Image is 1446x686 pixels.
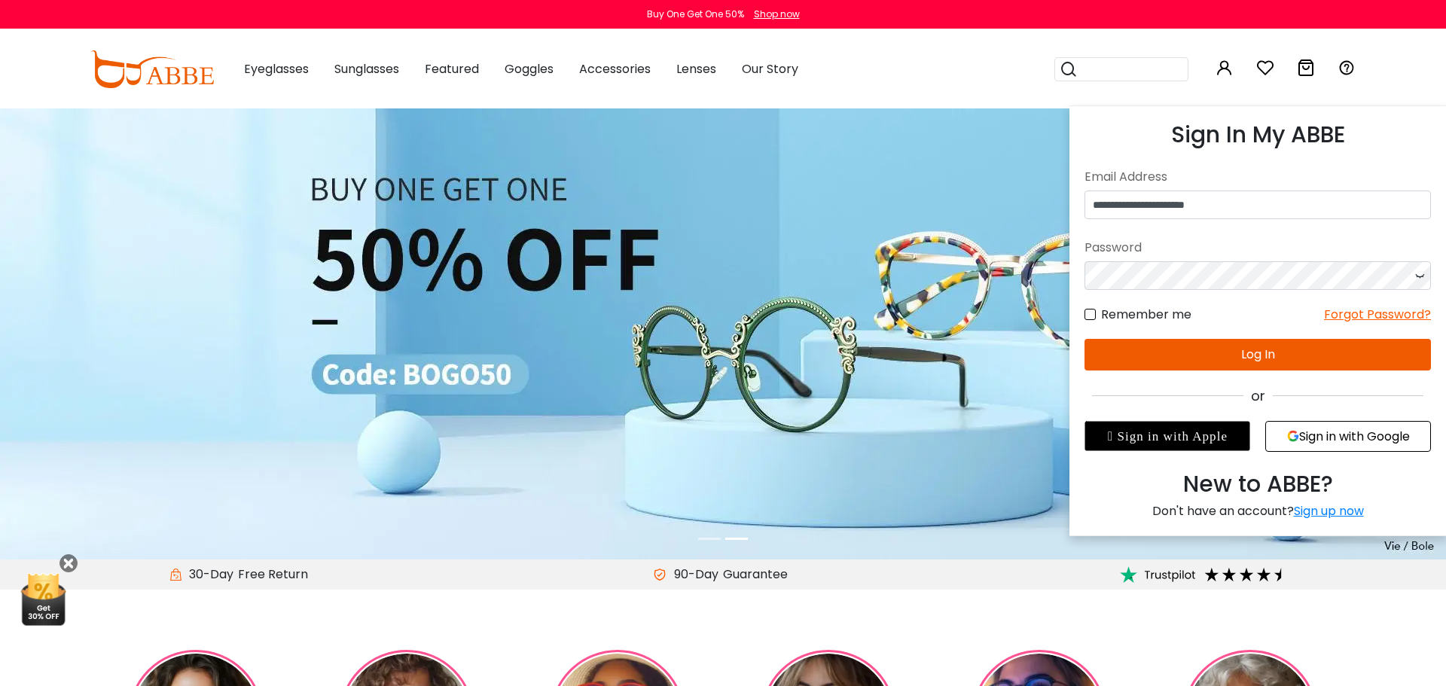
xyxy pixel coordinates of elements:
div: Forgot Password? [1324,305,1431,324]
span: Lenses [676,60,716,78]
div: Buy One Get One 50% [647,8,744,21]
img: mini welcome offer [15,566,72,626]
a: Shop now [746,8,800,20]
button: Sign in with Google [1265,421,1431,452]
div: New to ABBE? [1084,467,1431,502]
div: Password [1084,234,1431,261]
img: abbeglasses.com [90,50,214,88]
label: Remember me [1084,305,1191,324]
button: Log In [1084,339,1431,370]
div: Shop now [754,8,800,21]
a: Sign up now [1294,502,1364,520]
div: or [1084,386,1431,406]
div: Guarantee [718,566,792,584]
div: Don't have an account? [1084,502,1431,520]
span: 90-Day [667,566,718,584]
span: Featured [425,60,479,78]
span: Goggles [505,60,554,78]
h3: Sign In My ABBE [1084,121,1431,148]
span: Our Story [742,60,798,78]
span: Accessories [579,60,651,78]
div: Sign in with Apple [1084,421,1250,451]
div: Free Return [233,566,313,584]
span: Eyeglasses [244,60,309,78]
span: 30-Day [182,566,233,584]
div: Email Address [1084,163,1431,191]
span: Sunglasses [334,60,399,78]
